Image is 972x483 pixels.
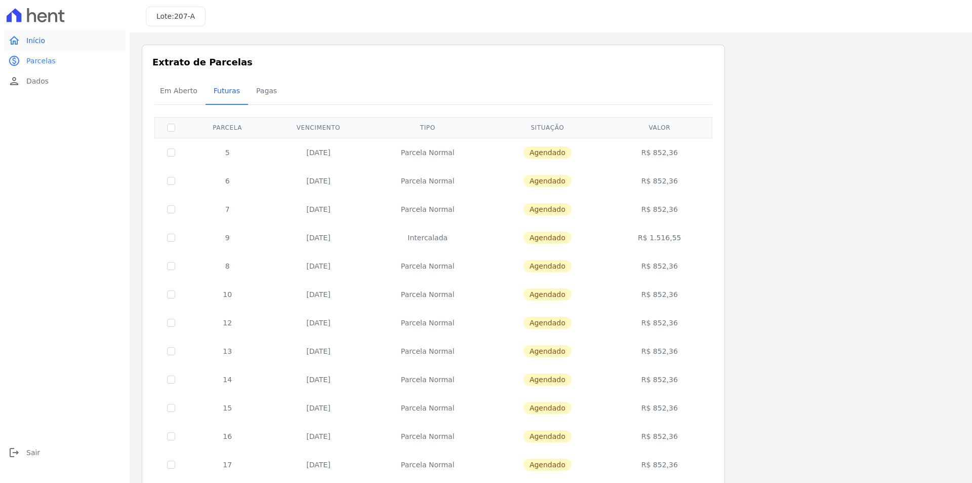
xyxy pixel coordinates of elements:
span: Em Aberto [154,81,204,101]
a: paidParcelas [4,51,126,71]
a: logoutSair [4,442,126,463]
td: Parcela Normal [370,365,486,394]
th: Valor [609,117,710,138]
span: Agendado [523,232,572,244]
td: Parcela Normal [370,280,486,309]
th: Situação [486,117,609,138]
span: Dados [26,76,49,86]
td: [DATE] [267,167,369,195]
td: R$ 852,36 [609,337,710,365]
span: Agendado [523,146,572,159]
td: R$ 852,36 [609,451,710,479]
td: R$ 852,36 [609,422,710,451]
span: Agendado [523,430,572,442]
th: Tipo [370,117,486,138]
td: [DATE] [267,337,369,365]
td: Parcela Normal [370,252,486,280]
td: 5 [187,138,267,167]
span: Futuras [208,81,246,101]
td: [DATE] [267,394,369,422]
th: Vencimento [267,117,369,138]
td: R$ 852,36 [609,280,710,309]
span: Agendado [523,203,572,215]
span: Pagas [250,81,283,101]
a: Em Aberto [152,79,206,105]
td: 7 [187,195,267,224]
td: Parcela Normal [370,195,486,224]
td: R$ 1.516,55 [609,224,710,252]
td: 12 [187,309,267,337]
td: Parcela Normal [370,422,486,451]
td: 16 [187,422,267,451]
td: [DATE] [267,422,369,451]
td: R$ 852,36 [609,365,710,394]
span: Agendado [523,317,572,329]
span: Agendado [523,402,572,414]
td: R$ 852,36 [609,138,710,167]
h3: Lote: [156,11,195,22]
td: Parcela Normal [370,451,486,479]
td: R$ 852,36 [609,309,710,337]
span: Agendado [523,175,572,187]
td: R$ 852,36 [609,394,710,422]
td: [DATE] [267,451,369,479]
td: 9 [187,224,267,252]
i: logout [8,447,20,459]
span: 207-A [174,12,195,20]
span: Agendado [523,260,572,272]
td: [DATE] [267,309,369,337]
td: [DATE] [267,252,369,280]
i: person [8,75,20,87]
span: Agendado [523,288,572,301]
td: Parcela Normal [370,167,486,195]
td: R$ 852,36 [609,167,710,195]
td: Intercalada [370,224,486,252]
span: Agendado [523,374,572,386]
td: 14 [187,365,267,394]
a: Futuras [206,79,248,105]
td: 13 [187,337,267,365]
td: [DATE] [267,224,369,252]
td: [DATE] [267,138,369,167]
td: R$ 852,36 [609,252,710,280]
a: Pagas [248,79,285,105]
h3: Extrato de Parcelas [152,55,714,69]
td: Parcela Normal [370,337,486,365]
span: Parcelas [26,56,56,66]
a: personDados [4,71,126,91]
td: 17 [187,451,267,479]
td: 8 [187,252,267,280]
span: Agendado [523,459,572,471]
span: Agendado [523,345,572,357]
a: homeInício [4,30,126,51]
td: 10 [187,280,267,309]
td: [DATE] [267,195,369,224]
td: R$ 852,36 [609,195,710,224]
i: home [8,34,20,47]
i: paid [8,55,20,67]
td: 6 [187,167,267,195]
td: 15 [187,394,267,422]
th: Parcela [187,117,267,138]
span: Início [26,35,45,46]
span: Sair [26,448,40,458]
td: Parcela Normal [370,394,486,422]
td: [DATE] [267,365,369,394]
td: Parcela Normal [370,138,486,167]
td: [DATE] [267,280,369,309]
td: Parcela Normal [370,309,486,337]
